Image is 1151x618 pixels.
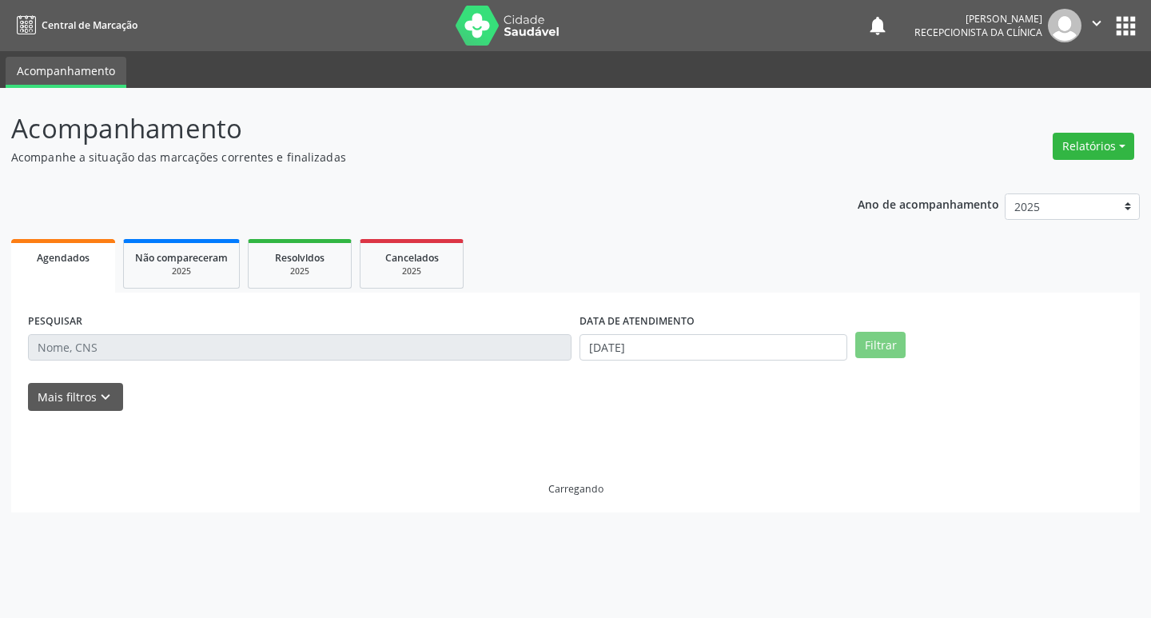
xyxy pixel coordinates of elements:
[135,265,228,277] div: 2025
[858,193,999,213] p: Ano de acompanhamento
[372,265,452,277] div: 2025
[1081,9,1112,42] button: 
[914,26,1042,39] span: Recepcionista da clínica
[855,332,906,359] button: Filtrar
[28,309,82,334] label: PESQUISAR
[914,12,1042,26] div: [PERSON_NAME]
[97,389,114,406] i: keyboard_arrow_down
[548,482,603,496] div: Carregando
[1088,14,1105,32] i: 
[260,265,340,277] div: 2025
[579,309,695,334] label: DATA DE ATENDIMENTO
[1112,12,1140,40] button: apps
[28,334,572,361] input: Nome, CNS
[6,57,126,88] a: Acompanhamento
[11,149,801,165] p: Acompanhe a situação das marcações correntes e finalizadas
[579,334,847,361] input: Selecione um intervalo
[28,383,123,411] button: Mais filtroskeyboard_arrow_down
[37,251,90,265] span: Agendados
[275,251,325,265] span: Resolvidos
[135,251,228,265] span: Não compareceram
[385,251,439,265] span: Cancelados
[11,12,137,38] a: Central de Marcação
[42,18,137,32] span: Central de Marcação
[11,109,801,149] p: Acompanhamento
[1048,9,1081,42] img: img
[866,14,889,37] button: notifications
[1053,133,1134,160] button: Relatórios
